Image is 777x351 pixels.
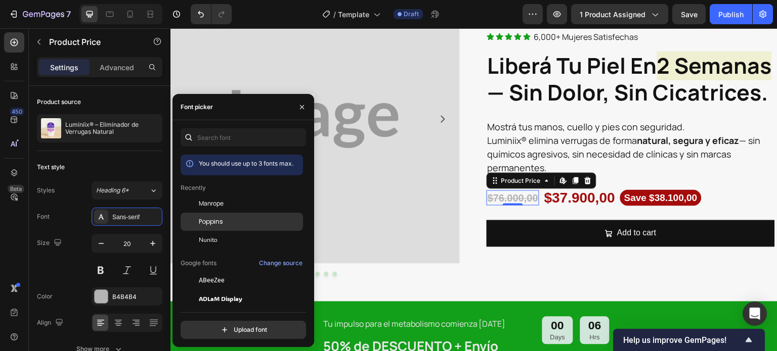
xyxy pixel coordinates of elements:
[672,4,706,24] button: Save
[580,9,645,20] span: 1 product assigned
[316,162,369,177] div: $76.000,00
[681,10,698,19] span: Save
[153,309,328,348] span: 🚚
[37,212,50,221] div: Font
[571,4,668,24] button: 1 product assigned
[258,257,303,269] button: Change source
[333,9,336,20] span: /
[316,192,605,219] button: Add to cart
[191,4,232,24] div: Undo/Redo
[153,291,351,302] p: Tu impulso para el metabolismo comienza [DATE]
[37,292,53,301] div: Color
[199,199,224,208] span: Manrope
[467,106,569,118] strong: natural, segura y eficaz
[10,108,24,116] div: 450
[50,62,78,73] p: Settings
[96,186,129,195] span: Heading 6*
[181,321,306,339] button: Upload font
[100,62,134,73] p: Advanced
[623,334,755,346] button: Show survey - Help us improve GemPages!
[181,259,217,268] p: Google fonts
[487,22,601,52] strong: 2 semanas
[447,198,486,213] div: Add to cart
[181,128,306,146] input: Search font
[418,290,431,306] div: 06
[317,49,598,79] strong: — sin dolor, sin cicatrices.
[181,183,206,192] p: Recently
[181,103,213,112] div: Font picker
[743,302,767,326] div: Open Intercom Messenger
[329,148,372,157] div: Product Price
[49,36,135,48] p: Product Price
[718,9,744,20] div: Publish
[112,292,160,302] div: B4B4B4
[153,309,328,348] strong: 50% de DESCUENTO + Envío GRATIS
[37,97,81,107] div: Product source
[317,22,487,52] strong: liberá tu piel en
[145,243,149,248] button: Dot
[199,235,218,244] span: Nunito
[41,118,61,138] img: product feature img
[623,335,743,345] span: Help us improve GemPages!
[162,243,166,248] button: Dot
[37,316,65,330] div: Align
[710,4,752,24] button: Publish
[199,217,223,226] span: Poppins
[4,4,75,24] button: 7
[65,121,158,135] p: Luminiix® – Eliminador de Verrugas Natural
[37,163,65,172] div: Text style
[404,10,419,19] span: Draft
[316,91,605,147] div: Rich Text Editor. Editing area: main
[92,181,162,199] button: Heading 6*
[170,28,777,351] iframe: Design area
[364,4,468,14] p: 6,000+ Mujeres Satisfechas
[259,78,285,104] button: Carousel Next Arrow
[317,92,603,146] p: Mostrá tus manos, cuello y pies con seguridad. Luminiix® elimina verrugas de forma — sin químicos...
[199,160,293,167] span: You should use up to 3 fonts max.
[199,294,242,303] span: ADLaM Display
[112,213,160,222] div: Sans-serif
[418,306,431,314] p: Hrs
[380,290,395,306] div: 00
[66,8,71,20] p: 7
[37,236,64,250] div: Size
[8,185,24,193] div: Beta
[259,259,303,268] div: Change source
[220,325,267,335] div: Upload font
[136,243,141,248] button: Dot
[380,306,395,314] p: Days
[153,243,158,248] button: Dot
[199,276,225,285] span: ABeeZee
[373,160,446,180] div: $37.900,00
[450,162,531,178] pre: Save $38.100,00
[37,186,55,195] div: Styles
[338,9,369,20] span: Template
[127,243,132,248] button: Dot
